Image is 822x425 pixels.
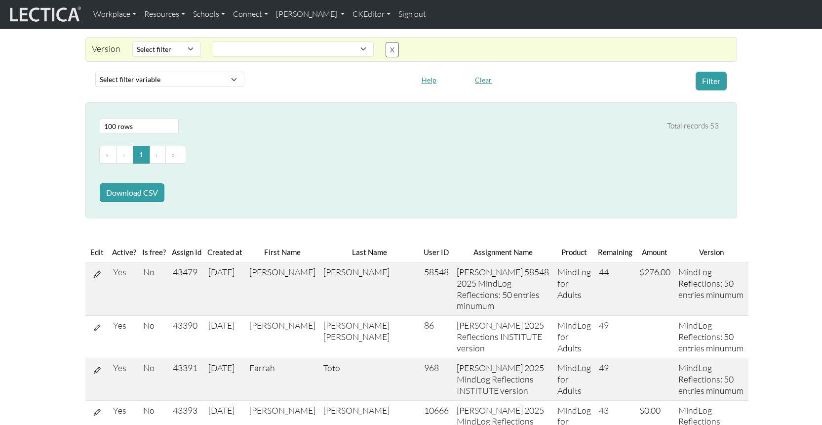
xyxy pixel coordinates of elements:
td: [PERSON_NAME] 58548 2025 MindLog Reflections: 50 entries minumum [453,262,553,315]
td: Toto [319,358,420,400]
button: X [386,42,399,57]
td: MindLog Reflections: 50 entries minumum [674,262,748,315]
span: 43 [599,405,609,416]
td: [PERSON_NAME] [PERSON_NAME] [319,316,420,358]
div: Total records 53 [667,120,719,132]
div: Yes [113,362,135,374]
td: MindLog for Adults [553,262,595,315]
td: MindLog Reflections: 50 entries minumum [674,316,748,358]
th: Active? [109,242,139,262]
th: User ID [420,242,453,262]
ul: Pagination [100,146,719,164]
th: Amount [635,242,674,262]
td: MindLog for Adults [553,358,595,400]
td: [DATE] [204,316,245,358]
td: [DATE] [204,358,245,400]
th: Version [674,242,748,262]
td: 43390 [169,316,204,358]
div: No [143,405,165,416]
td: 43479 [169,262,204,315]
td: [DATE] [204,262,245,315]
div: Yes [113,320,135,331]
td: 968 [420,358,453,400]
td: [PERSON_NAME] [319,262,420,315]
td: [PERSON_NAME] [245,262,319,315]
a: Help [417,74,441,84]
div: No [143,362,165,374]
th: Last Name [319,242,420,262]
div: No [143,320,165,331]
td: 58548 [420,262,453,315]
td: [PERSON_NAME] 2025 MindLog Reflections INSTITUTE version [453,358,553,400]
th: Created at [204,242,245,262]
div: Yes [113,266,135,278]
div: No [143,266,165,278]
a: Workplace [89,4,140,25]
td: Farrah [245,358,319,400]
span: $276.00 [639,266,670,277]
td: MindLog for Adults [553,316,595,358]
a: [PERSON_NAME] [272,4,349,25]
th: Remaining [595,242,635,262]
a: Schools [189,4,229,25]
td: [PERSON_NAME] 2025 Reflections INSTITUTE version [453,316,553,358]
a: Sign out [394,4,430,25]
img: lecticalive [7,5,81,24]
th: First Name [245,242,319,262]
th: Product [553,242,595,262]
a: Connect [229,4,272,25]
button: Go to page 1 [133,146,150,164]
td: 86 [420,316,453,358]
th: Edit [85,242,109,262]
td: 43391 [169,358,204,400]
button: Help [417,72,441,87]
div: Version [86,42,126,57]
th: Assignment Name [453,242,553,262]
button: Clear [470,72,496,87]
span: 49 [599,362,609,373]
th: Is free? [139,242,169,262]
span: $0.00 [639,405,661,416]
th: Assign Id [169,242,204,262]
span: 44 [599,266,609,277]
td: MindLog Reflections: 50 entries minumum [674,358,748,400]
button: Filter [696,72,727,90]
td: [PERSON_NAME] [245,316,319,358]
a: CKEditor [349,4,394,25]
a: Resources [140,4,189,25]
span: 49 [599,320,609,331]
div: Yes [113,405,135,416]
button: Download CSV [100,183,164,202]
